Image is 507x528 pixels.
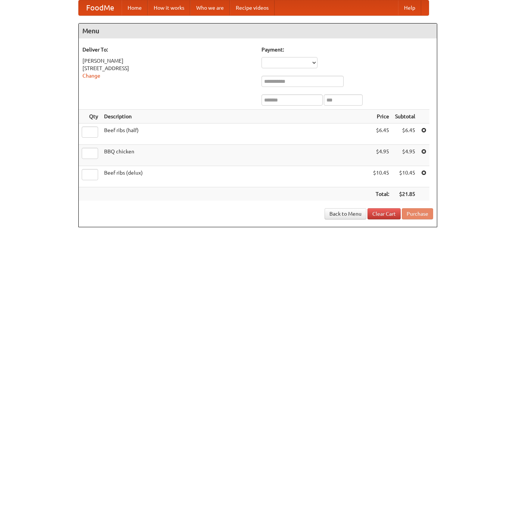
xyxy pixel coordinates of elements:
[101,110,370,124] th: Description
[190,0,230,15] a: Who we are
[79,110,101,124] th: Qty
[392,187,418,201] th: $21.85
[398,0,421,15] a: Help
[82,57,254,65] div: [PERSON_NAME]
[82,73,100,79] a: Change
[82,46,254,53] h5: Deliver To:
[402,208,433,219] button: Purchase
[79,0,122,15] a: FoodMe
[392,110,418,124] th: Subtotal
[370,166,392,187] td: $10.45
[325,208,366,219] a: Back to Menu
[230,0,275,15] a: Recipe videos
[82,65,254,72] div: [STREET_ADDRESS]
[392,145,418,166] td: $4.95
[370,187,392,201] th: Total:
[101,124,370,145] td: Beef ribs (half)
[79,24,437,38] h4: Menu
[262,46,433,53] h5: Payment:
[370,145,392,166] td: $4.95
[370,110,392,124] th: Price
[370,124,392,145] td: $6.45
[392,166,418,187] td: $10.45
[392,124,418,145] td: $6.45
[148,0,190,15] a: How it works
[367,208,401,219] a: Clear Cart
[101,145,370,166] td: BBQ chicken
[101,166,370,187] td: Beef ribs (delux)
[122,0,148,15] a: Home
